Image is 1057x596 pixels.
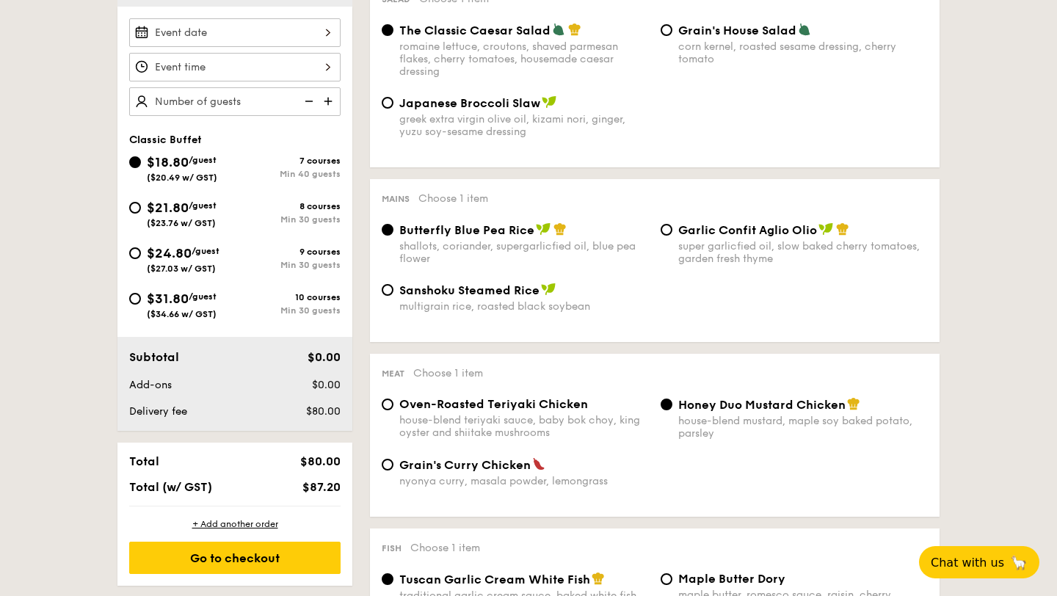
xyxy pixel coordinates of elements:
[382,573,393,585] input: Tuscan Garlic Cream White Fishtraditional garlic cream sauce, baked white fish, roasted tomatoes
[536,222,551,236] img: icon-vegan.f8ff3823.svg
[302,480,341,494] span: $87.20
[413,367,483,379] span: Choose 1 item
[678,415,928,440] div: house-blend mustard, maple soy baked potato, parsley
[931,556,1004,570] span: Chat with us
[297,87,319,115] img: icon-reduce.1d2dbef1.svg
[541,283,556,296] img: icon-vegan.f8ff3823.svg
[192,246,219,256] span: /guest
[129,350,179,364] span: Subtotal
[382,97,393,109] input: Japanese Broccoli Slawgreek extra virgin olive oil, kizami nori, ginger, yuzu soy-sesame dressing
[399,96,540,110] span: Japanese Broccoli Slaw
[382,284,393,296] input: Sanshoku Steamed Ricemultigrain rice, roasted black soybean
[553,222,567,236] img: icon-chef-hat.a58ddaea.svg
[552,23,565,36] img: icon-vegetarian.fe4039eb.svg
[129,518,341,530] div: + Add another order
[818,222,833,236] img: icon-vegan.f8ff3823.svg
[399,223,534,237] span: Butterfly Blue Pea Rice
[382,543,402,553] span: Fish
[382,459,393,470] input: Grain's Curry Chickennyonya curry, masala powder, lemongrass
[147,264,216,274] span: ($27.03 w/ GST)
[399,573,590,586] span: Tuscan Garlic Cream White Fish
[836,222,849,236] img: icon-chef-hat.a58ddaea.svg
[189,291,217,302] span: /guest
[235,305,341,316] div: Min 30 guests
[847,397,860,410] img: icon-chef-hat.a58ddaea.svg
[129,156,141,168] input: $18.80/guest($20.49 w/ GST)7 coursesMin 40 guests
[147,154,189,170] span: $18.80
[661,24,672,36] input: Grain's House Saladcorn kernel, roasted sesame dressing, cherry tomato
[399,414,649,439] div: house-blend teriyaki sauce, baby bok choy, king oyster and shiitake mushrooms
[919,546,1039,578] button: Chat with us🦙
[235,292,341,302] div: 10 courses
[129,18,341,47] input: Event date
[129,134,202,146] span: Classic Buffet
[532,457,545,470] img: icon-spicy.37a8142b.svg
[418,192,488,205] span: Choose 1 item
[147,172,217,183] span: ($20.49 w/ GST)
[678,40,928,65] div: corn kernel, roasted sesame dressing, cherry tomato
[678,223,817,237] span: Garlic Confit Aglio Olio
[678,572,785,586] span: Maple Butter Dory
[678,398,846,412] span: Honey Duo Mustard Chicken
[382,194,410,204] span: Mains
[399,458,531,472] span: Grain's Curry Chicken
[300,454,341,468] span: $80.00
[235,156,341,166] div: 7 courses
[542,95,556,109] img: icon-vegan.f8ff3823.svg
[235,247,341,257] div: 9 courses
[399,283,540,297] span: Sanshoku Steamed Rice
[129,379,172,391] span: Add-ons
[147,309,217,319] span: ($34.66 w/ GST)
[399,475,649,487] div: nyonya curry, masala powder, lemongrass
[661,399,672,410] input: Honey Duo Mustard Chickenhouse-blend mustard, maple soy baked potato, parsley
[306,405,341,418] span: $80.00
[382,224,393,236] input: Butterfly Blue Pea Riceshallots, coriander, supergarlicfied oil, blue pea flower
[661,573,672,585] input: Maple Butter Dorymaple butter, romesco sauce, raisin, cherry tomato pickle
[235,214,341,225] div: Min 30 guests
[129,202,141,214] input: $21.80/guest($23.76 w/ GST)8 coursesMin 30 guests
[129,454,159,468] span: Total
[382,399,393,410] input: Oven-Roasted Teriyaki Chickenhouse-blend teriyaki sauce, baby bok choy, king oyster and shiitake ...
[678,23,796,37] span: Grain's House Salad
[147,200,189,216] span: $21.80
[592,572,605,585] img: icon-chef-hat.a58ddaea.svg
[189,200,217,211] span: /guest
[129,293,141,305] input: $31.80/guest($34.66 w/ GST)10 coursesMin 30 guests
[410,542,480,554] span: Choose 1 item
[189,155,217,165] span: /guest
[1010,554,1028,571] span: 🦙
[235,260,341,270] div: Min 30 guests
[312,379,341,391] span: $0.00
[147,291,189,307] span: $31.80
[147,218,216,228] span: ($23.76 w/ GST)
[399,40,649,78] div: romaine lettuce, croutons, shaved parmesan flakes, cherry tomatoes, housemade caesar dressing
[399,23,551,37] span: The Classic Caesar Salad
[129,405,187,418] span: Delivery fee
[678,240,928,265] div: super garlicfied oil, slow baked cherry tomatoes, garden fresh thyme
[568,23,581,36] img: icon-chef-hat.a58ddaea.svg
[129,87,341,116] input: Number of guests
[399,300,649,313] div: multigrain rice, roasted black soybean
[382,24,393,36] input: The Classic Caesar Saladromaine lettuce, croutons, shaved parmesan flakes, cherry tomatoes, house...
[129,542,341,574] div: Go to checkout
[798,23,811,36] img: icon-vegetarian.fe4039eb.svg
[235,169,341,179] div: Min 40 guests
[382,368,404,379] span: Meat
[147,245,192,261] span: $24.80
[399,397,588,411] span: Oven-Roasted Teriyaki Chicken
[319,87,341,115] img: icon-add.58712e84.svg
[661,224,672,236] input: Garlic Confit Aglio Oliosuper garlicfied oil, slow baked cherry tomatoes, garden fresh thyme
[399,113,649,138] div: greek extra virgin olive oil, kizami nori, ginger, yuzu soy-sesame dressing
[129,480,212,494] span: Total (w/ GST)
[308,350,341,364] span: $0.00
[235,201,341,211] div: 8 courses
[129,247,141,259] input: $24.80/guest($27.03 w/ GST)9 coursesMin 30 guests
[399,240,649,265] div: shallots, coriander, supergarlicfied oil, blue pea flower
[129,53,341,81] input: Event time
